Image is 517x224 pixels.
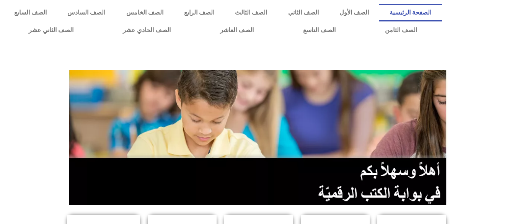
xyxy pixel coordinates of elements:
a: الصف التاسع [278,21,360,39]
a: الصف السابع [4,4,57,21]
a: الصف الثامن [360,21,442,39]
a: الصف الثاني [278,4,329,21]
a: الصف الرابع [174,4,225,21]
a: الصف الخامس [116,4,174,21]
a: الصف العاشر [195,21,278,39]
a: الصف الأول [329,4,379,21]
a: الصف الثاني عشر [4,21,98,39]
a: الصف السادس [57,4,116,21]
a: الصفحة الرئيسية [379,4,442,21]
a: الصف الثالث [225,4,277,21]
a: الصف الحادي عشر [98,21,195,39]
